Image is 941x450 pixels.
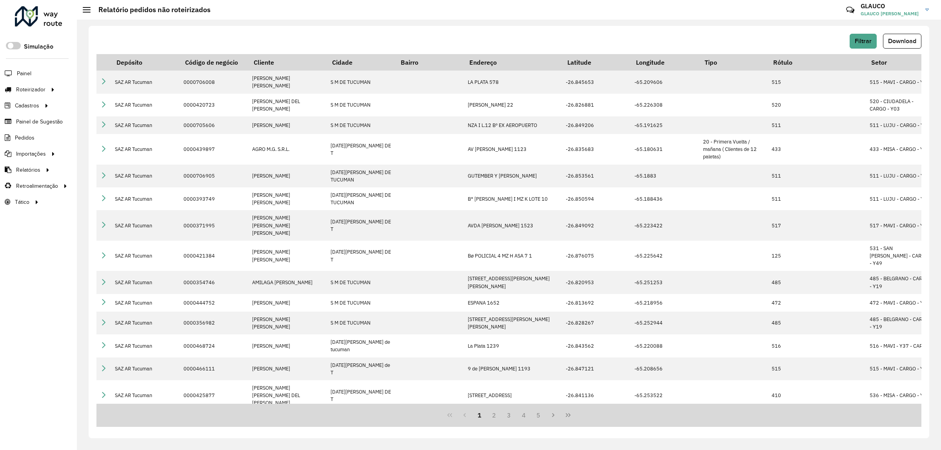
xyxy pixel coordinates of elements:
button: Last Page [561,408,576,423]
td: SAZ AR Tucuman [111,94,180,116]
td: -65.218956 [630,294,699,312]
label: Simulação [24,42,53,51]
td: 0000420723 [180,94,248,116]
td: -26.820953 [562,271,630,294]
td: SAZ AR Tucuman [111,187,180,210]
span: Filtrar [855,38,872,44]
td: SAZ AR Tucuman [111,210,180,241]
td: -65.251253 [630,271,699,294]
td: SAZ AR Tucuman [111,357,180,380]
td: SAZ AR Tucuman [111,312,180,334]
td: SAZ AR Tucuman [111,241,180,271]
td: SAZ AR Tucuman [111,165,180,187]
td: 511 - LUJU - CARGO - Y26 [866,116,934,134]
td: -65.253522 [630,380,699,411]
td: -26.813692 [562,294,630,312]
td: 0000393749 [180,187,248,210]
td: -26.826881 [562,94,630,116]
th: Setor [866,54,934,71]
td: -26.849092 [562,210,630,241]
td: 0000706905 [180,165,248,187]
td: -65.225642 [630,241,699,271]
td: 485 - BELGRANO - CARGO - Y19 [866,312,934,334]
td: -26.828267 [562,312,630,334]
td: [PERSON_NAME] [248,294,327,312]
td: SAZ AR Tucuman [111,71,180,93]
button: 1 [472,408,487,423]
td: 125 [768,241,866,271]
td: AGRO M.G. S.R.L. [248,134,327,165]
td: [DATE][PERSON_NAME] DE T [327,210,395,241]
td: -26.853561 [562,165,630,187]
button: 5 [531,408,546,423]
td: SAZ AR Tucuman [111,334,180,357]
h3: GLAUCO [861,2,919,10]
td: B° [PERSON_NAME] I MZ K LOTE 10 [464,187,562,210]
span: Retroalimentação [16,182,58,190]
th: Cliente [248,54,327,71]
td: 511 - LUJU - CARGO - Y26 [866,187,934,210]
td: -65.1883 [630,165,699,187]
td: 515 [768,71,866,93]
td: 0000466111 [180,357,248,380]
td: [DATE][PERSON_NAME] de tucuman [327,334,395,357]
th: Bairro [395,54,464,71]
td: 511 [768,165,866,187]
td: La Plata 1239 [464,334,562,357]
td: 0000356982 [180,312,248,334]
td: NZA I L.12 Bº EX AEROPUERTO [464,116,562,134]
th: Rótulo [768,54,866,71]
td: 20 - Primera Vuelta / mañana ( Clientes de 12 paletas) [699,134,768,165]
td: 485 [768,312,866,334]
td: 517 [768,210,866,241]
td: 0000705606 [180,116,248,134]
td: GUTEMBER Y [PERSON_NAME] [464,165,562,187]
td: 472 [768,294,866,312]
td: [PERSON_NAME] [248,165,327,187]
td: 485 - BELGRANO - CARGO - Y19 [866,271,934,294]
th: Cidade [327,54,395,71]
td: 433 [768,134,866,165]
td: S M DE TUCUMAN [327,312,395,334]
td: S M DE TUCUMAN [327,271,395,294]
td: [PERSON_NAME] [248,357,327,380]
td: 520 [768,94,866,116]
td: AV [PERSON_NAME] 1123 [464,134,562,165]
td: Bø POLICIAL 4 MZ H ASA 7 1 [464,241,562,271]
button: Filtrar [850,34,877,49]
th: Latitude [562,54,630,71]
th: Endereço [464,54,562,71]
td: 531 - SAN [PERSON_NAME] - CARGO - Y49 [866,241,934,271]
td: 517 - MAVI - CARGO - Y77 [866,210,934,241]
td: -26.843562 [562,334,630,357]
span: Relatórios [16,166,40,174]
td: [PERSON_NAME] 22 [464,94,562,116]
td: 0000439897 [180,134,248,165]
td: ESPANA 1652 [464,294,562,312]
td: 472 - MAVI - CARGO - Y22 [866,294,934,312]
td: SAZ AR Tucuman [111,271,180,294]
td: 0000371995 [180,210,248,241]
td: 515 [768,357,866,380]
td: [DATE][PERSON_NAME] DE TUCUMAN [327,187,395,210]
td: -65.180631 [630,134,699,165]
td: S M DE TUCUMAN [327,116,395,134]
td: [STREET_ADDRESS][PERSON_NAME][PERSON_NAME] [464,271,562,294]
th: Tipo [699,54,768,71]
td: 0000468724 [180,334,248,357]
span: Painel de Sugestão [16,118,63,126]
td: 0000425877 [180,380,248,411]
button: 2 [487,408,501,423]
span: GLAUCO [PERSON_NAME] [861,10,919,17]
td: -26.849206 [562,116,630,134]
td: [PERSON_NAME] [PERSON_NAME] [PERSON_NAME] [248,210,327,241]
td: 515 - MAVI - CARGO - Y56 [866,357,934,380]
th: Código de negócio [180,54,248,71]
td: [DATE][PERSON_NAME] DE T [327,380,395,411]
td: S M DE TUCUMAN [327,94,395,116]
span: Cadastros [15,102,39,110]
td: LA PLATA 578 [464,71,562,93]
th: Depósito [111,54,180,71]
td: [DATE][PERSON_NAME] DE TUCUMAN [327,165,395,187]
td: 9 de [PERSON_NAME] 1193 [464,357,562,380]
